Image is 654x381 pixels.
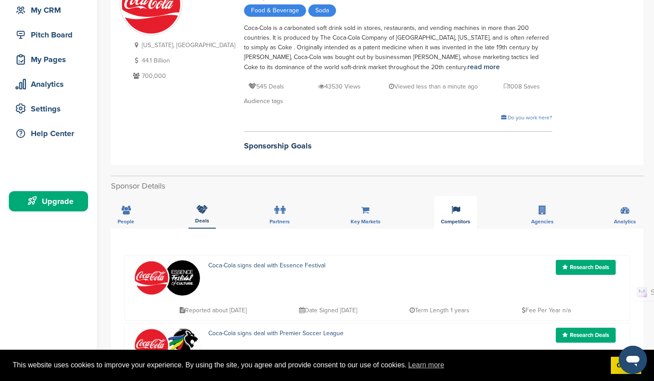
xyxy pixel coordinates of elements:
[531,219,554,224] span: Agencies
[244,23,552,72] div: Coca-Cola is a carbonated soft drink sold in stores, restaurants, and vending machines in more th...
[508,115,552,121] span: Do you work here?
[118,219,134,224] span: People
[131,70,235,81] p: 700,000
[134,260,169,296] img: 451ddf96e958c635948cd88c29892565
[522,305,571,316] p: Fee Per Year n/a
[556,260,616,275] a: Research Deals
[208,329,344,337] a: Coca-Cola signs deal with Premier Soccer League
[165,260,200,296] img: Yiv9g f7 400x400
[308,4,336,17] span: Soda
[318,81,361,92] p: 43530 Views
[13,52,88,67] div: My Pages
[9,123,88,144] a: Help Center
[111,180,643,192] h2: Sponsor Details
[180,305,247,316] p: Reported about [DATE]
[13,126,88,141] div: Help Center
[501,115,552,121] a: Do you work here?
[13,193,88,209] div: Upgrade
[13,27,88,43] div: Pitch Board
[441,219,470,224] span: Competitors
[13,359,604,372] span: This website uses cookies to improve your experience. By using the site, you agree and provide co...
[619,346,647,374] iframe: Schaltfläche zum Öffnen des Messaging-Fensters
[131,40,235,51] p: [US_STATE], [GEOGRAPHIC_DATA]
[244,96,552,106] div: Audience tags
[13,2,88,18] div: My CRM
[556,328,616,343] a: Research Deals
[9,74,88,94] a: Analytics
[165,328,200,372] img: Open uri20141112 64162 kr1vd3?1415810743
[9,99,88,119] a: Settings
[270,219,290,224] span: Partners
[611,357,641,374] a: dismiss cookie message
[244,140,552,152] h2: Sponsorship Goals
[9,25,88,45] a: Pitch Board
[13,101,88,117] div: Settings
[407,359,446,372] a: learn more about cookies
[208,262,325,269] a: Coca-Cola signs deal with Essence Festival
[131,55,235,66] p: 44.1 Billion
[410,305,469,316] p: Term Length 1 years
[351,219,381,224] span: Key Markets
[134,328,169,363] img: 451ddf96e958c635948cd88c29892565
[614,219,636,224] span: Analytics
[195,218,209,223] span: Deals
[13,76,88,92] div: Analytics
[389,81,478,92] p: Viewed less than a minute ago
[248,81,284,92] p: 545 Deals
[467,63,500,71] a: read more
[9,49,88,70] a: My Pages
[9,191,88,211] a: Upgrade
[299,305,357,316] p: Date Signed [DATE]
[244,4,306,17] span: Food & Beverage
[504,81,540,92] p: 1008 Saves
